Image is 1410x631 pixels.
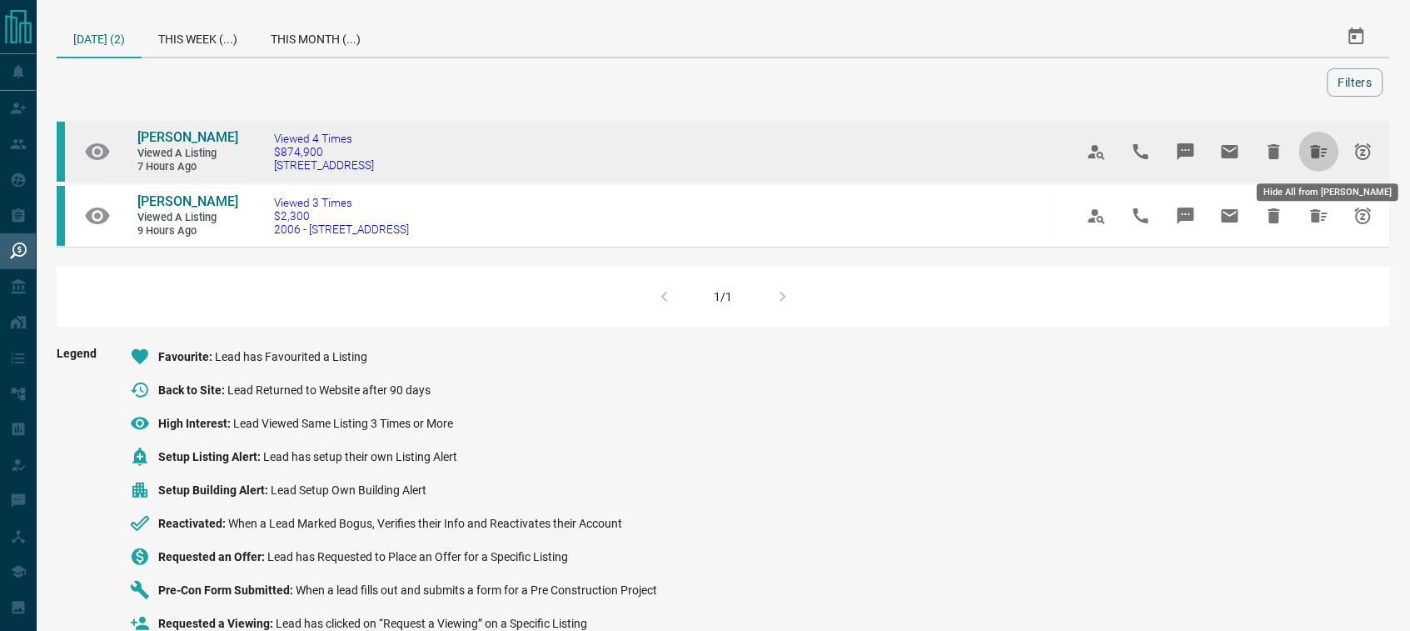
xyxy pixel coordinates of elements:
a: [PERSON_NAME] [137,129,237,147]
span: [PERSON_NAME] [137,129,238,145]
div: 1/1 [715,290,733,303]
span: Email [1210,132,1250,172]
span: Call [1121,196,1161,236]
span: Requested a Viewing [158,617,276,630]
span: 9 hours ago [137,224,237,238]
span: $2,300 [274,209,409,223]
span: Snooze [1343,132,1383,172]
span: 2006 - [STREET_ADDRESS] [274,223,409,236]
a: Viewed 4 Times$874,900[STREET_ADDRESS] [274,132,374,172]
span: $874,900 [274,145,374,158]
span: Lead Returned to Website after 90 days [227,383,431,397]
span: Viewed 3 Times [274,196,409,209]
span: Lead Viewed Same Listing 3 Times or More [233,417,453,430]
span: Lead has clicked on “Request a Viewing” on a Specific Listing [276,617,587,630]
span: High Interest [158,417,233,430]
button: Filters [1328,68,1383,97]
span: [PERSON_NAME] [137,193,238,209]
span: Lead has Requested to Place an Offer for a Specific Listing [267,550,568,563]
span: View Profile [1077,132,1117,172]
button: Select Date Range [1337,17,1377,57]
span: Setup Building Alert [158,483,271,497]
span: Hide [1254,132,1294,172]
span: Hide All from Trevor Fettes [1299,196,1339,236]
span: Requested an Offer [158,550,267,563]
span: Lead has setup their own Listing Alert [263,450,457,463]
span: Lead has Favourited a Listing [215,350,367,363]
span: Message [1166,196,1206,236]
span: When a Lead Marked Bogus, Verifies their Info and Reactivates their Account [228,517,622,530]
span: Snooze [1343,196,1383,236]
span: When a lead fills out and submits a form for a Pre Construction Project [296,583,657,597]
span: Message [1166,132,1206,172]
div: [DATE] (2) [57,17,142,58]
span: Reactivated [158,517,228,530]
span: 7 hours ago [137,160,237,174]
span: Viewed 4 Times [274,132,374,145]
span: Setup Listing Alert [158,450,263,463]
span: Hide All from Kathy Alegria [1299,132,1339,172]
div: Hide All from [PERSON_NAME] [1258,183,1399,201]
a: Viewed 3 Times$2,3002006 - [STREET_ADDRESS] [274,196,409,236]
span: [STREET_ADDRESS] [274,158,374,172]
div: This Week (...) [142,17,254,57]
div: This Month (...) [254,17,377,57]
span: Pre-Con Form Submitted [158,583,296,597]
div: condos.ca [57,186,65,246]
span: Email [1210,196,1250,236]
div: condos.ca [57,122,65,182]
span: View Profile [1077,196,1117,236]
span: Back to Site [158,383,227,397]
span: Call [1121,132,1161,172]
span: Viewed a Listing [137,211,237,225]
span: Hide [1254,196,1294,236]
span: Lead Setup Own Building Alert [271,483,426,497]
span: Viewed a Listing [137,147,237,161]
span: Favourite [158,350,215,363]
a: [PERSON_NAME] [137,193,237,211]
